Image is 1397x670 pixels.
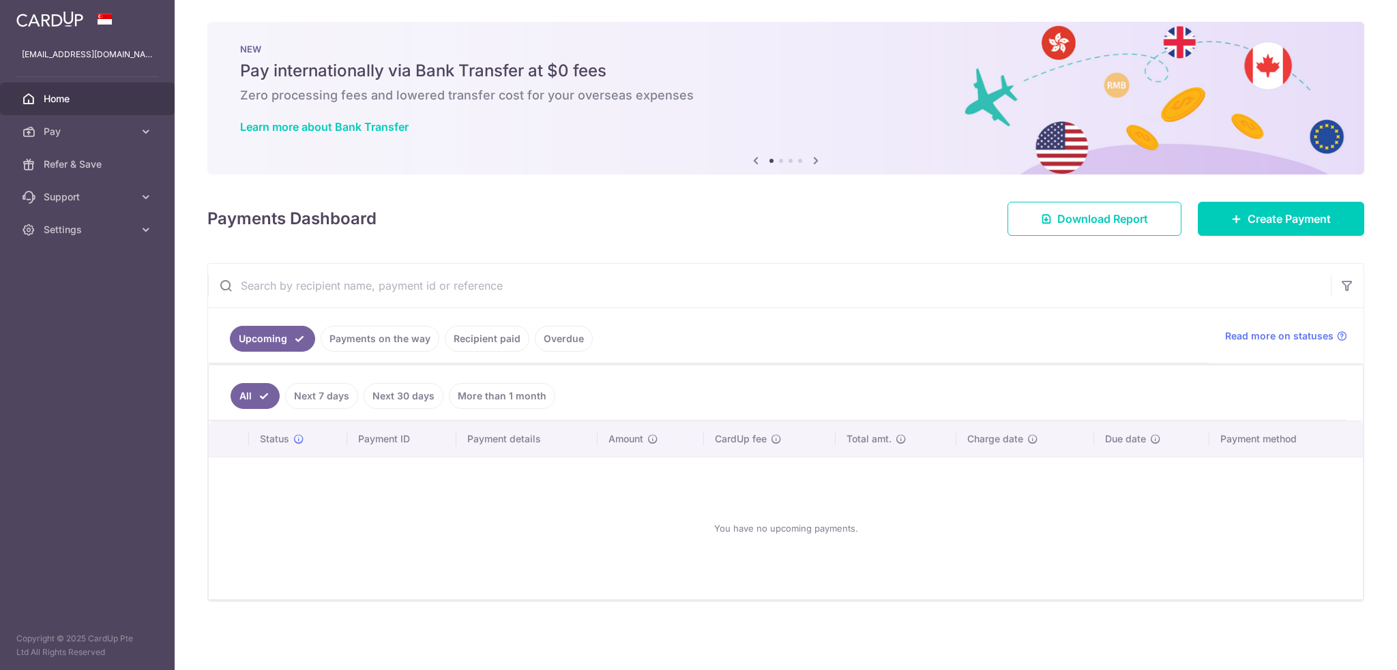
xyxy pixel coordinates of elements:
span: Home [44,92,134,106]
th: Payment ID [347,421,456,457]
img: CardUp [16,11,83,27]
h6: Zero processing fees and lowered transfer cost for your overseas expenses [240,87,1332,104]
a: All [231,383,280,409]
img: Bank transfer banner [207,22,1364,174]
a: Upcoming [230,326,315,352]
a: Next 30 days [364,383,443,409]
a: Learn more about Bank Transfer [240,120,409,134]
span: Refer & Save [44,157,134,171]
a: Recipient paid [445,326,529,352]
span: Total amt. [847,432,892,446]
span: Support [44,190,134,204]
th: Payment method [1209,421,1363,457]
span: Charge date [967,432,1023,446]
span: Read more on statuses [1225,329,1334,343]
div: You have no upcoming payments. [225,468,1347,588]
span: Status [260,432,289,446]
span: Pay [44,125,134,138]
a: Overdue [535,326,593,352]
span: Create Payment [1248,211,1331,227]
a: Next 7 days [285,383,358,409]
input: Search by recipient name, payment id or reference [208,264,1331,307]
span: Amount [608,432,643,446]
span: Download Report [1057,211,1148,227]
span: Due date [1105,432,1146,446]
a: More than 1 month [449,383,555,409]
a: Payments on the way [321,326,439,352]
span: Settings [44,223,134,237]
th: Payment details [456,421,598,457]
span: CardUp fee [715,432,767,446]
h5: Pay internationally via Bank Transfer at $0 fees [240,60,1332,82]
h4: Payments Dashboard [207,207,377,231]
p: NEW [240,44,1332,55]
p: [EMAIL_ADDRESS][DOMAIN_NAME] [22,48,153,61]
a: Read more on statuses [1225,329,1347,343]
a: Create Payment [1198,202,1364,236]
a: Download Report [1008,202,1181,236]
